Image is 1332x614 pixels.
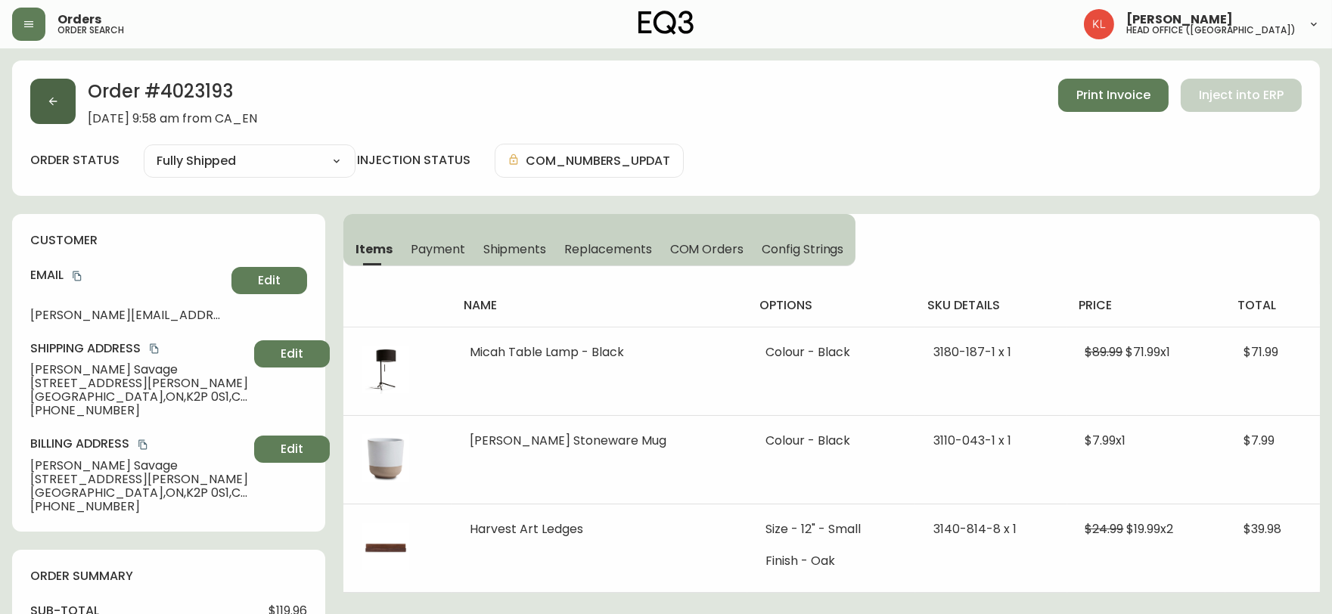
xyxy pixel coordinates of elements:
[1127,520,1174,538] span: $19.99 x 2
[30,309,225,322] span: [PERSON_NAME][EMAIL_ADDRESS][PERSON_NAME][PERSON_NAME][DOMAIN_NAME]
[1237,297,1308,314] h4: total
[30,340,248,357] h4: Shipping Address
[30,473,248,486] span: [STREET_ADDRESS][PERSON_NAME]
[638,11,694,35] img: logo
[762,241,843,257] span: Config Strings
[281,441,303,457] span: Edit
[30,500,248,513] span: [PHONE_NUMBER]
[30,377,248,390] span: [STREET_ADDRESS][PERSON_NAME]
[362,523,410,571] img: 89af3ce9-fc88-4c76-bebf-51d7e333fea8.jpg
[1079,297,1214,314] h4: price
[1085,520,1124,538] span: $24.99
[88,112,257,126] span: [DATE] 9:58 am from CA_EN
[1126,343,1171,361] span: $71.99 x 1
[254,436,330,463] button: Edit
[1058,79,1169,112] button: Print Invoice
[1126,26,1296,35] h5: head office ([GEOGRAPHIC_DATA])
[765,346,896,359] li: Colour - Black
[1085,432,1126,449] span: $7.99 x 1
[1244,520,1281,538] span: $39.98
[464,297,736,314] h4: name
[135,437,151,452] button: copy
[231,267,307,294] button: Edit
[1084,9,1114,39] img: 2c0c8aa7421344cf0398c7f872b772b5
[759,297,902,314] h4: options
[927,297,1055,314] h4: sku details
[483,241,547,257] span: Shipments
[30,363,248,377] span: [PERSON_NAME] Savage
[470,432,666,449] span: [PERSON_NAME] Stoneware Mug
[470,343,624,361] span: Micah Table Lamp - Black
[281,346,303,362] span: Edit
[30,568,307,585] h4: order summary
[30,232,307,249] h4: customer
[356,241,393,257] span: Items
[147,341,162,356] button: copy
[88,79,257,112] h2: Order # 4023193
[564,241,651,257] span: Replacements
[30,486,248,500] span: [GEOGRAPHIC_DATA] , ON , K2P 0S1 , CA
[1076,87,1150,104] span: Print Invoice
[57,26,124,35] h5: order search
[1085,343,1123,361] span: $89.99
[933,520,1017,538] span: 3140-814-8 x 1
[70,268,85,284] button: copy
[30,459,248,473] span: [PERSON_NAME] Savage
[30,390,248,404] span: [GEOGRAPHIC_DATA] , ON , K2P 0S1 , CA
[30,267,225,284] h4: Email
[30,152,120,169] label: order status
[357,152,470,169] h4: injection status
[765,523,896,536] li: Size - 12" - Small
[933,343,1011,361] span: 3180-187-1 x 1
[470,520,583,538] span: Harvest Art Ledges
[933,432,1011,449] span: 3110-043-1 x 1
[30,404,248,417] span: [PHONE_NUMBER]
[1244,343,1278,361] span: $71.99
[765,554,896,568] li: Finish - Oak
[254,340,330,367] button: Edit
[1126,14,1233,26] span: [PERSON_NAME]
[411,241,465,257] span: Payment
[30,436,248,452] h4: Billing Address
[1244,432,1275,449] span: $7.99
[258,272,281,289] span: Edit
[670,241,744,257] span: COM Orders
[765,434,896,448] li: Colour - Black
[362,346,410,394] img: f0ebb766-0e58-43b2-a0b1-a4df3c833a57.jpg
[362,434,410,482] img: 9b4cf0ba-707f-408a-aab6-457e1f2b4b6d.jpg
[57,14,101,26] span: Orders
